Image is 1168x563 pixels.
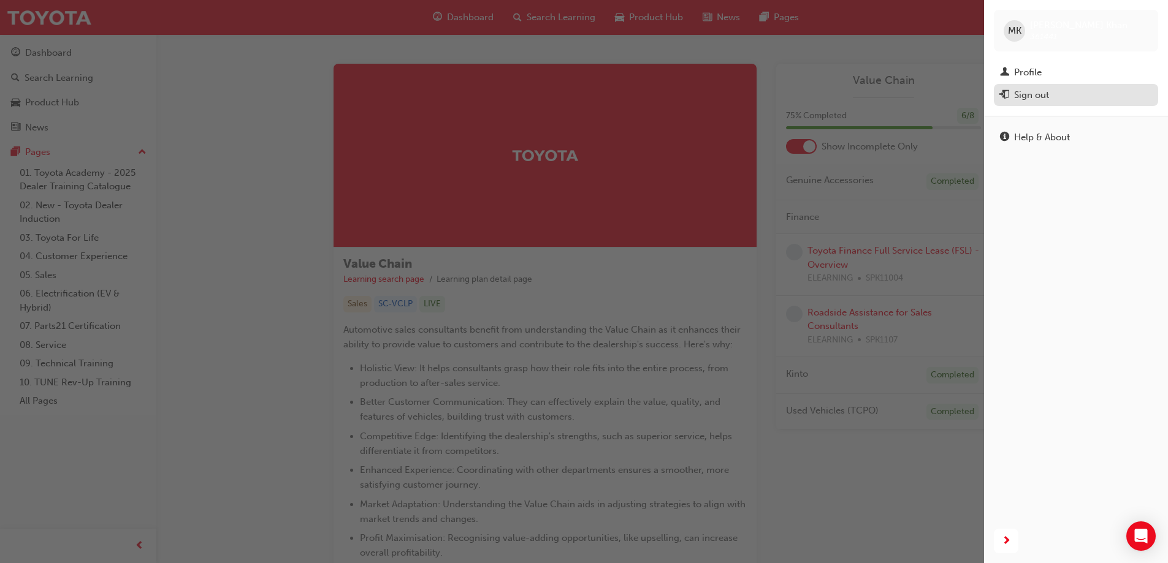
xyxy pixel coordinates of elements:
[994,126,1158,149] a: Help & About
[1002,534,1011,549] span: next-icon
[1030,20,1128,31] span: [PERSON_NAME] Khan
[1000,90,1009,101] span: exit-icon
[1014,88,1049,102] div: Sign out
[994,61,1158,84] a: Profile
[1030,31,1057,42] span: 361441
[994,84,1158,107] button: Sign out
[1014,66,1042,80] div: Profile
[1126,521,1156,551] div: Open Intercom Messenger
[1000,132,1009,143] span: info-icon
[1000,67,1009,78] span: man-icon
[1014,130,1070,145] div: Help & About
[1008,24,1021,38] span: MK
